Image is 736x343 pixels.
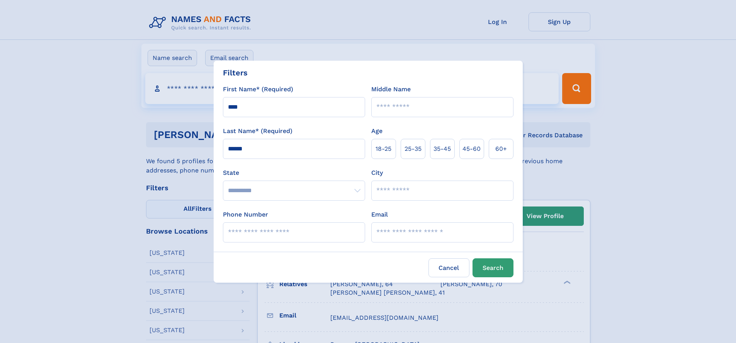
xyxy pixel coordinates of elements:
[371,126,382,136] label: Age
[495,144,507,154] span: 60+
[433,144,451,154] span: 35‑45
[223,67,248,78] div: Filters
[462,144,481,154] span: 45‑60
[223,85,293,94] label: First Name* (Required)
[376,144,391,154] span: 18‑25
[428,258,469,277] label: Cancel
[473,258,513,277] button: Search
[223,168,365,177] label: State
[371,85,411,94] label: Middle Name
[371,210,388,219] label: Email
[371,168,383,177] label: City
[405,144,422,154] span: 25‑35
[223,126,292,136] label: Last Name* (Required)
[223,210,268,219] label: Phone Number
